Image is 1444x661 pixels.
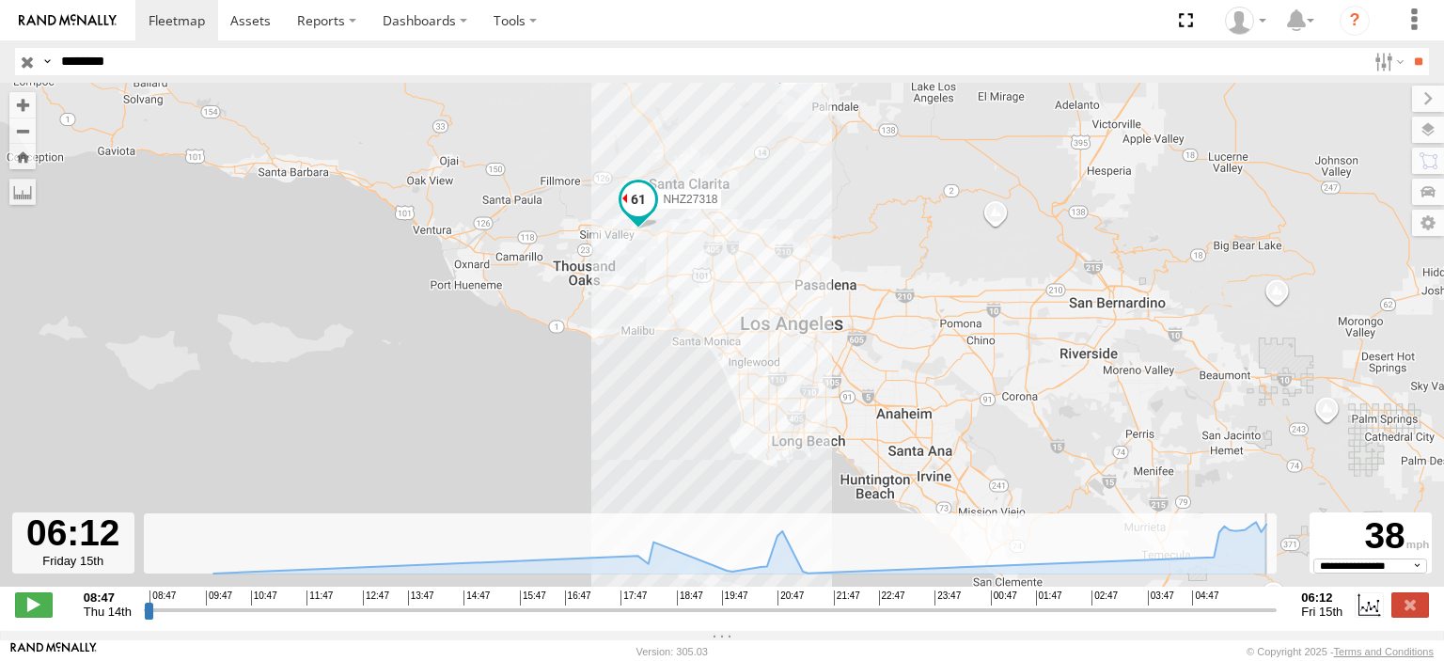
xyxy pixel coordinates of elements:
div: © Copyright 2025 - [1247,646,1434,657]
span: NHZ27318 [663,193,717,206]
span: 20:47 [777,590,804,606]
i: ? [1340,6,1370,36]
span: 04:47 [1192,590,1218,606]
span: 02:47 [1091,590,1118,606]
span: 17:47 [620,590,647,606]
span: 19:47 [722,590,748,606]
label: Search Query [39,48,55,75]
div: 38 [1312,515,1429,558]
span: 03:47 [1148,590,1174,606]
label: Measure [9,179,36,205]
span: 09:47 [206,590,232,606]
span: 12:47 [363,590,389,606]
label: Map Settings [1412,210,1444,236]
img: rand-logo.svg [19,14,117,27]
span: 10:47 [251,590,277,606]
a: Visit our Website [10,642,97,661]
div: Version: 305.03 [636,646,708,657]
a: Terms and Conditions [1334,646,1434,657]
span: 08:47 [149,590,176,606]
span: 18:47 [677,590,703,606]
button: Zoom in [9,92,36,118]
span: 00:47 [991,590,1017,606]
button: Zoom out [9,118,36,144]
button: Zoom Home [9,144,36,169]
span: 23:47 [934,590,961,606]
span: 11:47 [306,590,333,606]
span: Thu 14th Aug 2025 [84,605,132,619]
span: 15:47 [520,590,546,606]
span: 21:47 [834,590,860,606]
span: Fri 15th Aug 2025 [1301,605,1342,619]
span: 14:47 [463,590,490,606]
label: Close [1391,592,1429,617]
span: 16:47 [565,590,591,606]
span: 01:47 [1036,590,1062,606]
strong: 06:12 [1301,590,1342,605]
span: 22:47 [879,590,905,606]
div: Zulema McIntosch [1218,7,1273,35]
label: Search Filter Options [1367,48,1407,75]
strong: 08:47 [84,590,132,605]
span: 13:47 [408,590,434,606]
label: Play/Stop [15,592,53,617]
